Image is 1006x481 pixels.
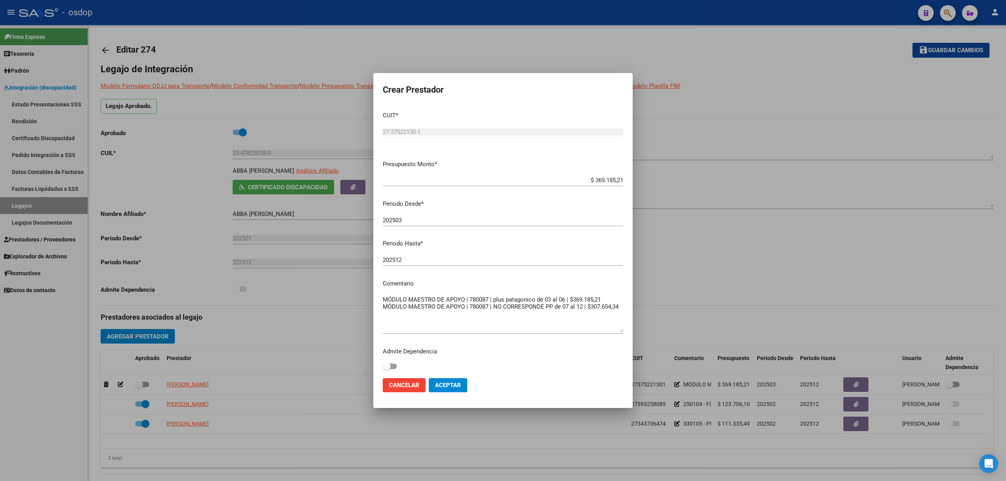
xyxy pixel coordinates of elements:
[383,378,426,392] button: Cancelar
[383,160,623,169] p: Presupuesto Monto
[435,382,461,389] span: Aceptar
[383,111,623,120] p: CUIT
[383,82,623,97] h2: Crear Prestador
[383,279,623,288] p: Comentario
[383,239,623,248] p: Periodo Hasta
[389,382,419,389] span: Cancelar
[383,199,623,208] p: Periodo Desde
[383,347,623,356] p: Admite Dependencia
[979,454,998,473] div: Open Intercom Messenger
[429,378,467,392] button: Aceptar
